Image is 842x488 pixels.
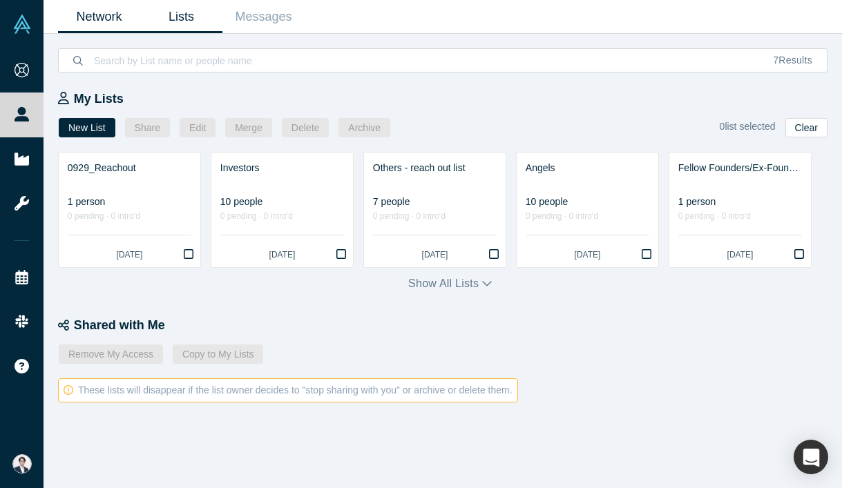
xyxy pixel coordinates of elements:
img: Eisuke Shimizu's Account [12,454,32,474]
div: My Lists [58,90,842,108]
div: Fellow Founders/Ex-Founders [678,161,802,175]
a: 0929_Reachout1 person0 pending · 0 intro'd[DATE] [59,153,200,267]
button: Bookmark [176,243,200,267]
div: 0929_Reachout [68,161,191,175]
div: [DATE] [68,248,191,261]
button: Bookmark [329,243,353,267]
div: These lists will disappear if the list owner decides to "stop sharing with you" or archive or del... [58,378,518,402]
div: [DATE] [220,248,344,261]
button: Bookmark [787,243,811,267]
img: Alchemist Vault Logo [12,14,32,34]
button: Clear [785,118,827,137]
button: Copy to My Lists [173,344,263,364]
button: Share [125,118,170,137]
div: 0 pending · 0 intro'd [526,209,649,224]
div: [DATE] [678,248,802,261]
div: Shared with Me [58,316,842,335]
span: 7 [773,55,778,66]
span: 0 list selected [720,121,776,132]
div: Angels [526,161,649,175]
a: Lists [140,1,222,33]
a: Angels10 people0 pending · 0 intro'd[DATE] [517,153,658,267]
a: Messages [222,1,305,33]
button: Merge [225,118,272,137]
span: Results [773,55,812,66]
button: Edit [180,118,216,137]
div: Others - reach out list [373,161,497,175]
a: Others - reach out list7 people0 pending · 0 intro'd[DATE] [364,153,506,267]
input: Search by List name or people name [93,44,758,77]
div: 7 people [373,195,497,209]
div: 10 people [526,195,649,209]
button: Archive [338,118,390,137]
div: 1 person [68,195,191,209]
button: Bookmark [481,243,506,267]
div: 0 pending · 0 intro'd [220,209,344,224]
div: [DATE] [373,248,497,261]
button: Bookmark [634,243,658,267]
div: 0 pending · 0 intro'd [68,209,191,224]
button: Show all lists [408,275,492,292]
div: 0 pending · 0 intro'd [373,209,497,224]
a: Investors10 people0 pending · 0 intro'd[DATE] [211,153,353,267]
div: [DATE] [526,248,649,261]
div: 10 people [220,195,344,209]
button: Delete [282,118,329,137]
button: Remove My Access [59,344,163,364]
a: Fellow Founders/Ex-Founders1 person0 pending · 0 intro'd[DATE] [669,153,811,267]
a: Network [58,1,140,33]
div: Investors [220,161,344,175]
div: 1 person [678,195,802,209]
div: 0 pending · 0 intro'd [678,209,802,224]
button: New List [59,118,115,137]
